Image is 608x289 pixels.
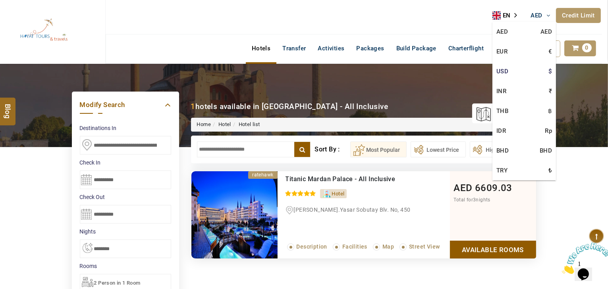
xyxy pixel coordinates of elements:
span: 0 [582,43,592,52]
span: AED [454,182,473,193]
button: Highest Price [470,142,527,157]
aside: Language selected: English [492,10,523,21]
div: hotels available in [GEOGRAPHIC_DATA] - All Inclusive [191,101,388,112]
a: EN [492,10,523,21]
span: 1 [3,3,6,10]
span: Charterflight [448,45,484,52]
div: Language [492,10,523,21]
span: 2 Person in 1 Room [94,280,141,286]
a: map view [476,105,528,122]
span: ₹ [549,85,552,97]
img: uoBZ2Wgx_17615a4a2f4a1db2988f581cbac7259e.jpg [191,171,278,258]
a: Activities [312,40,351,56]
label: Rooms [80,262,171,270]
img: The Royal Line Holidays [6,4,82,57]
span: Description [297,243,327,250]
div: Sort By : [315,142,350,157]
a: INR₹ [492,81,556,101]
span: Hotel [332,191,345,197]
span: AED [540,26,552,38]
label: Check Out [80,193,171,201]
button: Most Popular [350,142,407,157]
span: Blog [3,104,13,111]
a: Hotel [218,121,231,127]
span: Rp [545,125,552,137]
b: 1 [191,102,195,111]
a: Hotels [246,40,276,56]
button: Lowest Price [411,142,466,157]
a: Build Package [390,40,442,56]
span: AED [531,12,542,19]
span: € [548,46,552,57]
span: [PERSON_NAME].Yasar Sobutay Blv. No, 450 [294,207,411,213]
span: Total for nights [454,197,490,203]
label: Check In [80,159,171,167]
label: Destinations In [80,124,171,132]
a: Flight [490,40,517,56]
a: USD$ [492,61,556,81]
a: Home [197,121,211,127]
a: Transfer [276,40,312,56]
span: BHD [540,145,552,157]
span: Map [382,243,394,250]
div: Titanic Mardan Palace - All Inclusive [286,175,417,183]
span: 3 [473,197,476,203]
iframe: chat widget [559,239,608,277]
a: THB฿ [492,101,556,121]
span: ₺ [548,165,552,176]
div: ratehawk [248,171,277,179]
label: nights [80,228,171,235]
li: Hotel list [231,121,260,128]
a: Credit Limit [556,8,601,23]
span: $ [548,65,552,77]
a: BHDBHD [492,141,556,161]
a: 0 [564,40,596,56]
a: Show Rooms [450,241,536,258]
a: AEDAED [492,22,556,42]
a: IDRRp [492,121,556,141]
a: EUR€ [492,42,556,61]
span: ฿ [548,105,552,117]
span: Facilities [342,243,367,250]
span: 6609.03 [475,182,512,193]
span: Street View [409,243,440,250]
img: Chat attention grabber [3,3,52,34]
a: TRY₺ [492,161,556,180]
a: Packages [351,40,390,56]
a: Modify Search [80,100,171,110]
a: Titanic Mardan Palace - All Inclusive [286,175,396,183]
a: Charterflight [442,40,490,56]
